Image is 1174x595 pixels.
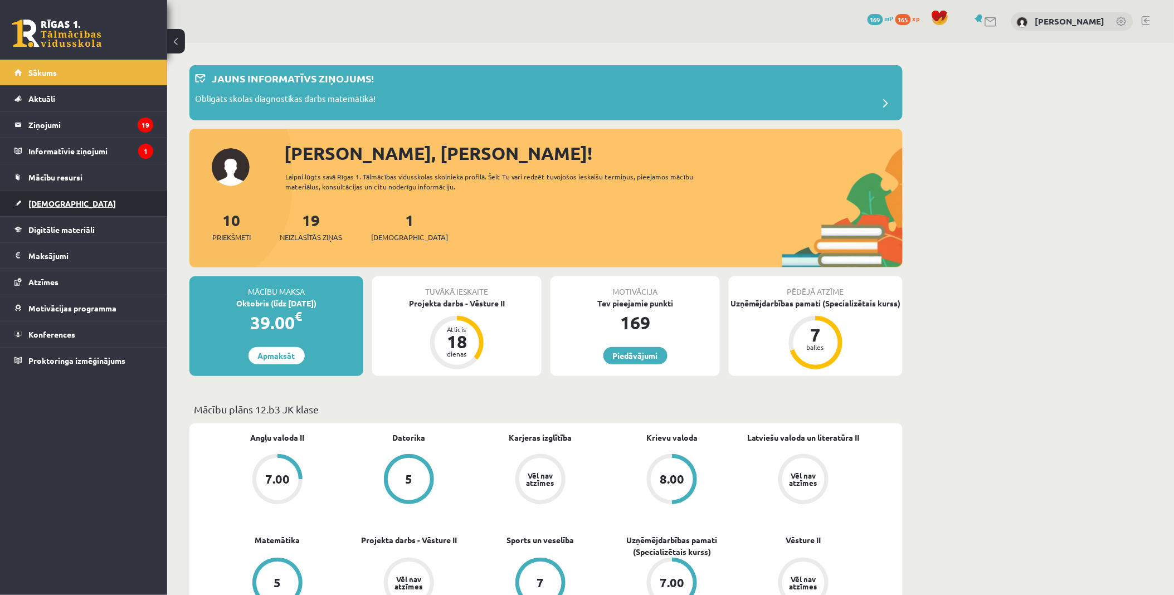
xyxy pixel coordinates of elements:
[28,138,153,164] legend: Informatīvie ziņojumi
[1017,17,1028,28] img: Daniels Trofimovs
[280,210,342,243] a: 19Neizlasītās ziņas
[195,92,376,108] p: Obligāts skolas diagnostikas darbs matemātikā!
[274,577,281,589] div: 5
[660,577,684,589] div: 7.00
[284,140,903,167] div: [PERSON_NAME], [PERSON_NAME]!
[440,333,474,350] div: 18
[194,402,898,417] p: Mācību plāns 12.b3 JK klase
[255,534,300,546] a: Matemātika
[371,210,448,243] a: 1[DEMOGRAPHIC_DATA]
[475,454,606,506] a: Vēl nav atzīmes
[393,576,425,590] div: Vēl nav atzīmes
[660,473,684,485] div: 8.00
[14,191,153,216] a: [DEMOGRAPHIC_DATA]
[606,454,738,506] a: 8.00
[280,232,342,243] span: Neizlasītās ziņas
[799,326,832,344] div: 7
[28,198,116,208] span: [DEMOGRAPHIC_DATA]
[509,432,572,443] a: Karjeras izglītība
[393,432,426,443] a: Datorika
[895,14,925,23] a: 165 xp
[14,243,153,269] a: Maksājumi
[537,577,544,589] div: 7
[28,94,55,104] span: Aktuāli
[646,432,698,443] a: Krievu valoda
[729,297,903,309] div: Uzņēmējdarbības pamati (Specializētais kurss)
[138,118,153,133] i: 19
[189,297,363,309] div: Oktobris (līdz [DATE])
[738,454,869,506] a: Vēl nav atzīmes
[551,309,720,336] div: 169
[371,232,448,243] span: [DEMOGRAPHIC_DATA]
[14,269,153,295] a: Atzīmes
[361,534,457,546] a: Projekta darbs - Vēsture II
[551,276,720,297] div: Motivācija
[14,295,153,321] a: Motivācijas programma
[788,576,819,590] div: Vēl nav atzīmes
[913,14,920,23] span: xp
[786,534,821,546] a: Vēsture II
[212,71,374,86] p: Jauns informatīvs ziņojums!
[14,217,153,242] a: Digitālie materiāli
[747,432,860,443] a: Latviešu valoda un literatūra II
[14,86,153,111] a: Aktuāli
[507,534,574,546] a: Sports un veselība
[372,297,542,309] div: Projekta darbs - Vēsture II
[343,454,475,506] a: 5
[28,172,82,182] span: Mācību resursi
[788,472,819,486] div: Vēl nav atzīmes
[28,112,153,138] legend: Ziņojumi
[28,277,59,287] span: Atzīmes
[212,454,343,506] a: 7.00
[28,329,75,339] span: Konferences
[189,276,363,297] div: Mācību maksa
[372,297,542,371] a: Projekta darbs - Vēsture II Atlicis 18 dienas
[606,534,738,558] a: Uzņēmējdarbības pamati (Specializētais kurss)
[406,473,413,485] div: 5
[28,303,116,313] span: Motivācijas programma
[212,232,251,243] span: Priekšmeti
[189,309,363,336] div: 39.00
[28,225,95,235] span: Digitālie materiāli
[285,172,713,192] div: Laipni lūgts savā Rīgas 1. Tālmācības vidusskolas skolnieka profilā. Šeit Tu vari redzēt tuvojošo...
[729,276,903,297] div: Pēdējā atzīme
[14,164,153,190] a: Mācību resursi
[440,326,474,333] div: Atlicis
[551,297,720,309] div: Tev pieejamie punkti
[14,348,153,373] a: Proktoringa izmēģinājums
[885,14,894,23] span: mP
[28,355,125,365] span: Proktoringa izmēģinājums
[138,144,153,159] i: 1
[729,297,903,371] a: Uzņēmējdarbības pamati (Specializētais kurss) 7 balles
[1035,16,1105,27] a: [PERSON_NAME]
[251,432,305,443] a: Angļu valoda II
[295,308,303,324] span: €
[868,14,883,25] span: 169
[14,321,153,347] a: Konferences
[14,112,153,138] a: Ziņojumi19
[868,14,894,23] a: 169 mP
[12,19,101,47] a: Rīgas 1. Tālmācības vidusskola
[212,210,251,243] a: 10Priekšmeti
[895,14,911,25] span: 165
[603,347,668,364] a: Piedāvājumi
[265,473,290,485] div: 7.00
[249,347,305,364] a: Apmaksāt
[799,344,832,350] div: balles
[525,472,556,486] div: Vēl nav atzīmes
[14,138,153,164] a: Informatīvie ziņojumi1
[28,243,153,269] legend: Maksājumi
[14,60,153,85] a: Sākums
[195,71,897,115] a: Jauns informatīvs ziņojums! Obligāts skolas diagnostikas darbs matemātikā!
[440,350,474,357] div: dienas
[372,276,542,297] div: Tuvākā ieskaite
[28,67,57,77] span: Sākums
